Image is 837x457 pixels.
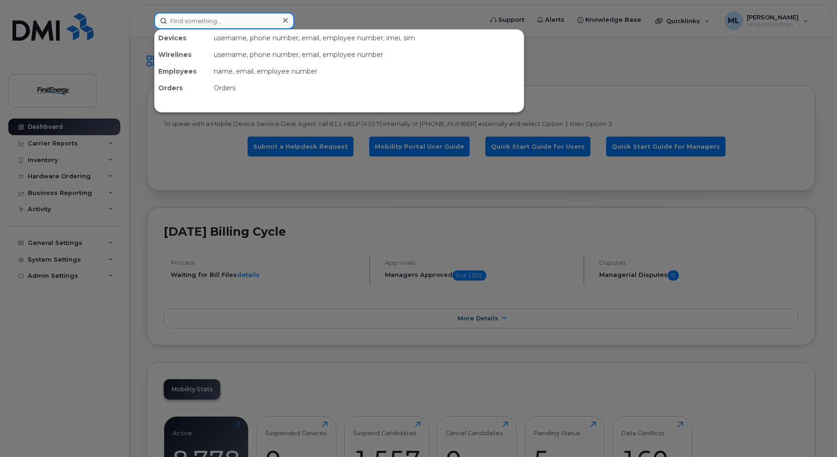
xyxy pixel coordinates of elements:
div: Employees [155,63,210,80]
div: Wirelines [155,46,210,63]
div: username, phone number, email, employee number, imei, sim [210,30,524,46]
div: username, phone number, email, employee number [210,46,524,63]
div: Devices [155,30,210,46]
iframe: Messenger Launcher [797,417,830,450]
div: name, email, employee number [210,63,524,80]
div: Orders [210,80,524,96]
div: Orders [155,80,210,96]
